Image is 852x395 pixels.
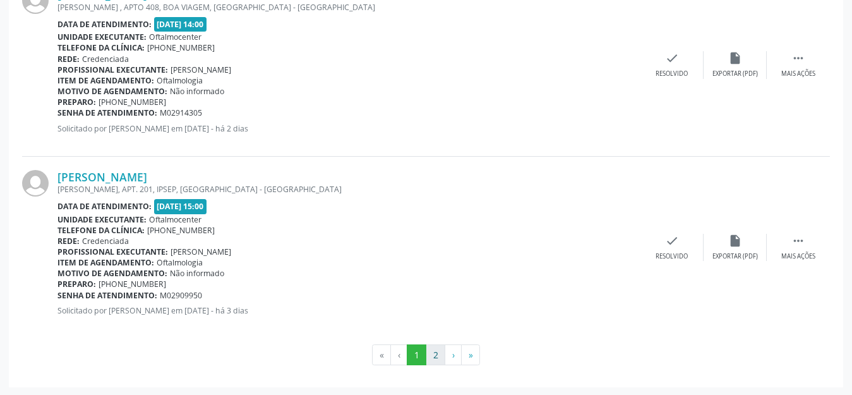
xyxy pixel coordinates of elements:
[426,344,445,366] button: Go to page 2
[728,51,742,65] i: insert_drive_file
[57,225,145,236] b: Telefone da clínica:
[149,214,201,225] span: Oftalmocenter
[99,279,166,289] span: [PHONE_NUMBER]
[157,257,203,268] span: Oftalmologia
[57,214,147,225] b: Unidade executante:
[57,268,167,279] b: Motivo de agendamento:
[665,234,679,248] i: check
[57,170,147,184] a: [PERSON_NAME]
[82,54,129,64] span: Credenciada
[57,123,640,134] p: Solicitado por [PERSON_NAME] em [DATE] - há 2 dias
[57,257,154,268] b: Item de agendamento:
[82,236,129,246] span: Credenciada
[57,2,640,13] div: [PERSON_NAME] , APTO 408, BOA VIAGEM, [GEOGRAPHIC_DATA] - [GEOGRAPHIC_DATA]
[57,305,640,316] p: Solicitado por [PERSON_NAME] em [DATE] - há 3 dias
[57,290,157,301] b: Senha de atendimento:
[57,42,145,53] b: Telefone da clínica:
[445,344,462,366] button: Go to next page
[147,225,215,236] span: [PHONE_NUMBER]
[57,279,96,289] b: Preparo:
[160,290,202,301] span: M02909950
[57,19,152,30] b: Data de atendimento:
[171,64,231,75] span: [PERSON_NAME]
[160,107,202,118] span: M02914305
[461,344,480,366] button: Go to last page
[57,236,80,246] b: Rede:
[147,42,215,53] span: [PHONE_NUMBER]
[728,234,742,248] i: insert_drive_file
[781,252,815,261] div: Mais ações
[781,70,815,78] div: Mais ações
[22,170,49,197] img: img
[154,17,207,32] span: [DATE] 14:00
[57,86,167,97] b: Motivo de agendamento:
[57,201,152,212] b: Data de atendimento:
[170,268,224,279] span: Não informado
[656,70,688,78] div: Resolvido
[22,344,830,366] ul: Pagination
[171,246,231,257] span: [PERSON_NAME]
[57,107,157,118] b: Senha de atendimento:
[712,70,758,78] div: Exportar (PDF)
[154,199,207,214] span: [DATE] 15:00
[57,64,168,75] b: Profissional executante:
[149,32,201,42] span: Oftalmocenter
[57,246,168,257] b: Profissional executante:
[57,75,154,86] b: Item de agendamento:
[712,252,758,261] div: Exportar (PDF)
[665,51,679,65] i: check
[656,252,688,261] div: Resolvido
[791,51,805,65] i: 
[57,54,80,64] b: Rede:
[57,184,640,195] div: [PERSON_NAME], APT. 201, IPSEP, [GEOGRAPHIC_DATA] - [GEOGRAPHIC_DATA]
[791,234,805,248] i: 
[407,344,426,366] button: Go to page 1
[170,86,224,97] span: Não informado
[157,75,203,86] span: Oftalmologia
[57,32,147,42] b: Unidade executante:
[99,97,166,107] span: [PHONE_NUMBER]
[57,97,96,107] b: Preparo:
